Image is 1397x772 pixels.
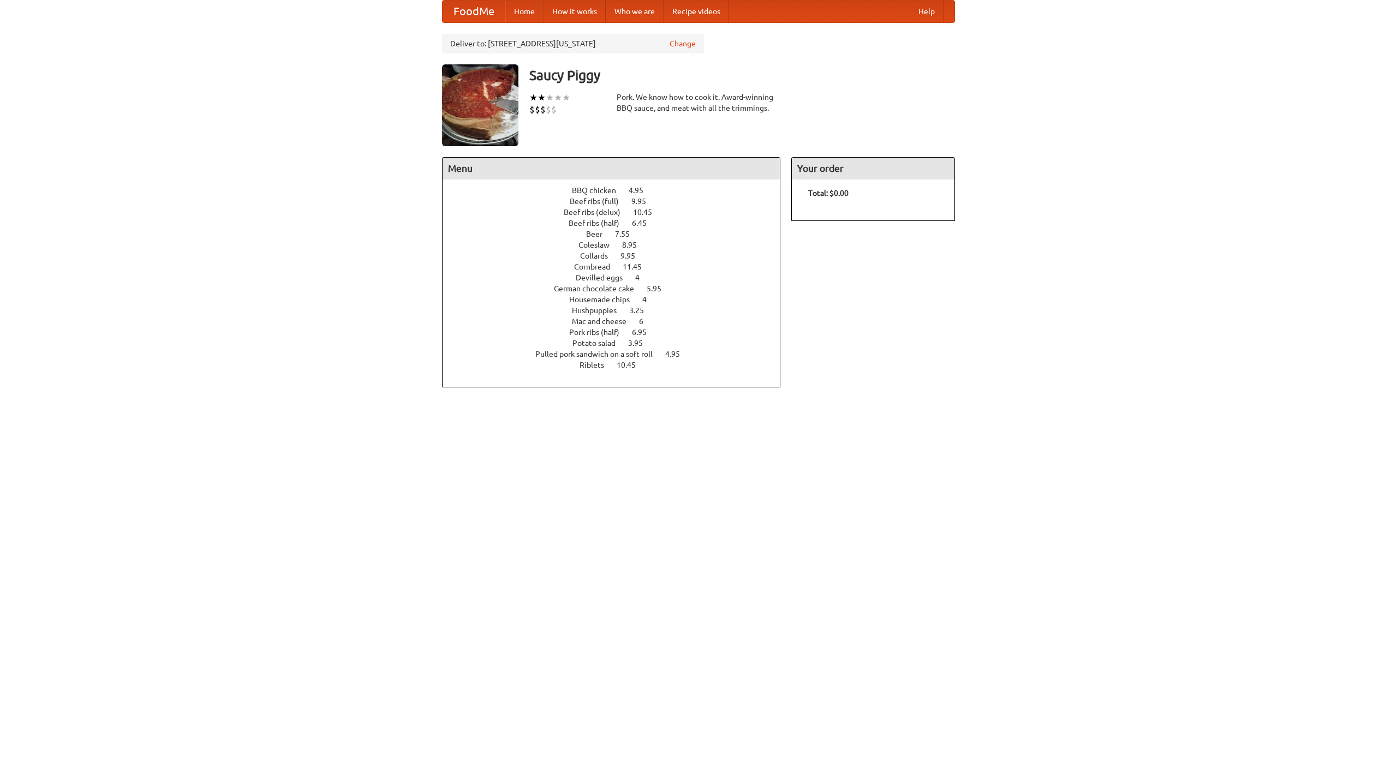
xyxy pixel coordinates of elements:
span: 4 [635,273,650,282]
a: Housemade chips 4 [569,295,667,304]
span: 4.95 [665,350,691,358]
a: Beef ribs (full) 9.95 [570,197,666,206]
b: Total: $0.00 [808,189,849,198]
span: 8.95 [622,241,648,249]
span: 6 [639,317,654,326]
li: ★ [554,92,562,104]
a: Change [670,38,696,49]
a: Mac and cheese 6 [572,317,664,326]
a: Home [505,1,544,22]
span: Beef ribs (full) [570,197,630,206]
span: 5.95 [647,284,672,293]
a: FoodMe [443,1,505,22]
span: 4.95 [629,186,654,195]
li: $ [540,104,546,116]
span: Housemade chips [569,295,641,304]
a: Recipe videos [664,1,729,22]
a: Beef ribs (delux) 10.45 [564,208,672,217]
span: German chocolate cake [554,284,645,293]
span: Beef ribs (delux) [564,208,631,217]
a: Pork ribs (half) 6.95 [569,328,667,337]
a: Who we are [606,1,664,22]
span: 6.45 [632,219,658,228]
li: ★ [538,92,546,104]
li: ★ [562,92,570,104]
a: Beer 7.55 [586,230,650,238]
span: Riblets [580,361,615,369]
li: ★ [529,92,538,104]
a: Devilled eggs 4 [576,273,660,282]
span: Beer [586,230,613,238]
span: Cornbread [574,262,621,271]
div: Deliver to: [STREET_ADDRESS][US_STATE] [442,34,704,53]
span: 9.95 [631,197,657,206]
a: Beef ribs (half) 6.45 [569,219,667,228]
h4: Menu [443,158,780,179]
span: Coleslaw [578,241,620,249]
a: How it works [544,1,606,22]
span: Collards [580,252,619,260]
span: Potato salad [572,339,626,348]
span: Pork ribs (half) [569,328,630,337]
span: Devilled eggs [576,273,634,282]
span: 6.95 [632,328,658,337]
span: 10.45 [617,361,647,369]
a: Collards 9.95 [580,252,655,260]
span: 4 [642,295,658,304]
span: 10.45 [633,208,663,217]
li: ★ [546,92,554,104]
span: Mac and cheese [572,317,637,326]
a: Coleslaw 8.95 [578,241,657,249]
a: German chocolate cake 5.95 [554,284,682,293]
a: Pulled pork sandwich on a soft roll 4.95 [535,350,700,358]
span: BBQ chicken [572,186,627,195]
a: Cornbread 11.45 [574,262,662,271]
span: 11.45 [623,262,653,271]
li: $ [529,104,535,116]
a: BBQ chicken 4.95 [572,186,664,195]
div: Pork. We know how to cook it. Award-winning BBQ sauce, and meat with all the trimmings. [617,92,780,113]
span: Pulled pork sandwich on a soft roll [535,350,664,358]
span: 3.25 [629,306,655,315]
h4: Your order [792,158,954,179]
span: Beef ribs (half) [569,219,630,228]
span: 7.55 [615,230,641,238]
li: $ [546,104,551,116]
li: $ [535,104,540,116]
span: Hushpuppies [572,306,628,315]
a: Potato salad 3.95 [572,339,663,348]
a: Hushpuppies 3.25 [572,306,664,315]
span: 3.95 [628,339,654,348]
span: 9.95 [620,252,646,260]
li: $ [551,104,557,116]
h3: Saucy Piggy [529,64,955,86]
a: Help [910,1,944,22]
img: angular.jpg [442,64,518,146]
a: Riblets 10.45 [580,361,656,369]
